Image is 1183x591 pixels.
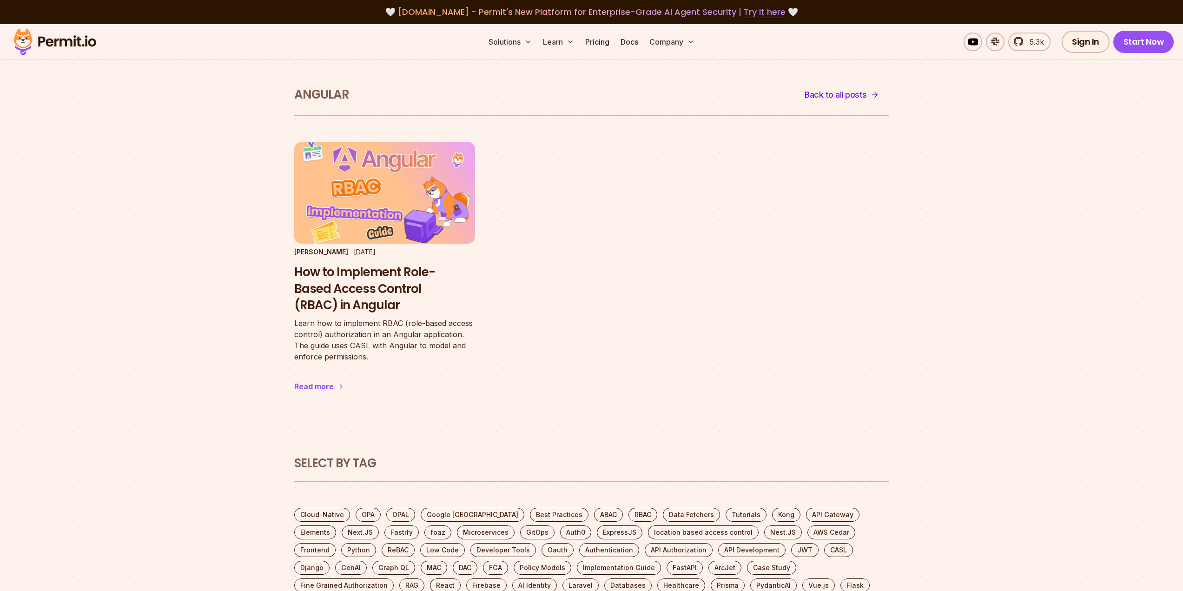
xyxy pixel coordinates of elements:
a: Docs [617,33,642,51]
a: Back to all posts [794,84,889,106]
a: Kong [772,508,800,522]
a: Graph QL [372,561,415,575]
a: Sign In [1062,31,1110,53]
a: Start Now [1113,31,1174,53]
a: Best Practices [530,508,588,522]
a: Data Fetchers [663,508,720,522]
span: 5.3k [1024,36,1044,47]
a: API Development [718,543,786,557]
div: Read more [294,381,334,392]
time: [DATE] [354,248,376,256]
button: Learn [539,33,578,51]
a: Fastify [384,525,419,539]
a: DAC [453,561,477,575]
a: API Gateway [806,508,859,522]
a: Try it here [744,6,786,18]
button: Solutions [485,33,535,51]
a: OPA [356,508,381,522]
a: GenAI [335,561,367,575]
p: [PERSON_NAME] [294,247,348,257]
a: Policy Models [514,561,571,575]
a: Nest.JS [764,525,802,539]
a: Developer Tools [470,543,536,557]
a: Tutorials [726,508,767,522]
a: Elements [294,525,336,539]
a: CASL [824,543,853,557]
a: Authentication [579,543,639,557]
a: Frontend [294,543,336,557]
a: API Authorization [645,543,713,557]
a: ArcJet [708,561,741,575]
a: Google [GEOGRAPHIC_DATA] [421,508,524,522]
a: JWT [791,543,819,557]
a: Low Code [420,543,465,557]
a: Case Study [747,561,796,575]
a: OPAL [386,508,415,522]
span: Back to all posts [805,88,867,101]
a: Python [341,543,376,557]
a: Oauth [542,543,574,557]
a: ABAC [594,508,623,522]
a: Implementation Guide [577,561,661,575]
a: Pricing [582,33,613,51]
h2: Select by Tag [294,455,889,472]
img: Permit logo [9,26,100,58]
a: Auth0 [560,525,591,539]
a: AWS Cedar [807,525,855,539]
a: 5.3k [1008,33,1051,51]
button: Company [646,33,698,51]
a: RBAC [628,508,657,522]
a: Django [294,561,330,575]
a: MAC [421,561,447,575]
a: How to Implement Role-Based Access Control (RBAC) in Angular[PERSON_NAME][DATE]How to Implement R... [294,142,475,411]
h3: How to Implement Role-Based Access Control (RBAC) in Angular [294,264,475,314]
a: ExpressJS [597,525,642,539]
a: FastAPI [667,561,703,575]
a: ReBAC [382,543,415,557]
a: location based access control [648,525,759,539]
div: 🤍 🤍 [22,6,1161,19]
a: FGA [483,561,508,575]
span: [DOMAIN_NAME] - Permit's New Platform for Enterprise-Grade AI Agent Security | [398,6,786,18]
a: Microservices [457,525,515,539]
a: Next.JS [342,525,379,539]
img: How to Implement Role-Based Access Control (RBAC) in Angular [294,142,475,244]
p: Learn how to implement RBAC (role-based access control) authorization in an Angular application. ... [294,318,475,362]
a: foaz [424,525,451,539]
h1: Angular [294,86,349,103]
a: GitOps [520,525,555,539]
a: Cloud-Native [294,508,350,522]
